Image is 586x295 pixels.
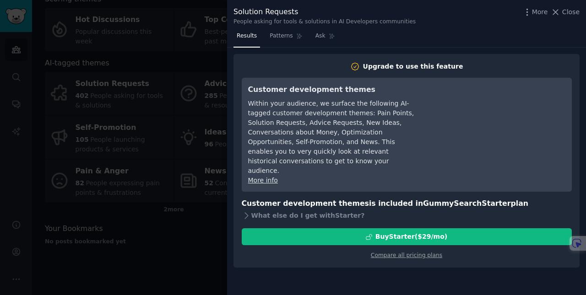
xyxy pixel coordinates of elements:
[242,209,572,222] div: What else do I get with Starter ?
[242,198,572,209] h3: Customer development themes is included in plan
[551,7,580,17] button: Close
[315,32,326,40] span: Ask
[363,62,463,71] div: Upgrade to use this feature
[371,252,442,258] a: Compare all pricing plans
[375,232,447,241] div: Buy Starter ($ 29 /mo )
[532,7,548,17] span: More
[242,228,572,245] button: BuyStarter($29/mo)
[423,199,510,208] span: GummySearch Starter
[237,32,257,40] span: Results
[270,32,293,40] span: Patterns
[266,29,305,48] a: Patterns
[248,99,415,176] div: Within your audience, we surface the following AI-tagged customer development themes: Pain Points...
[248,177,278,184] a: More info
[233,6,416,18] div: Solution Requests
[562,7,580,17] span: Close
[312,29,338,48] a: Ask
[522,7,548,17] button: More
[233,29,260,48] a: Results
[428,84,565,153] iframe: YouTube video player
[233,18,416,26] div: People asking for tools & solutions in AI Developers communities
[248,84,415,96] h3: Customer development themes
